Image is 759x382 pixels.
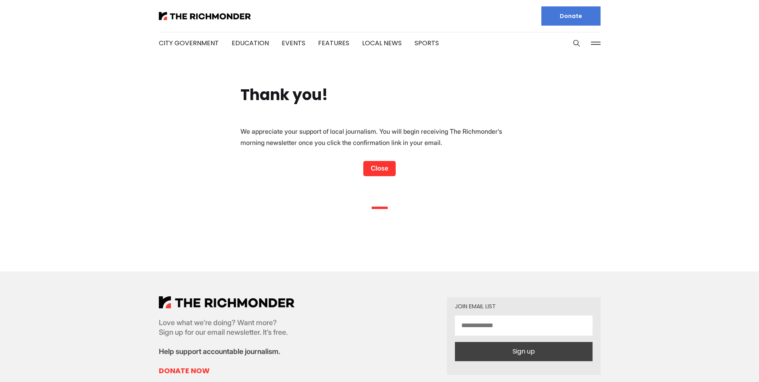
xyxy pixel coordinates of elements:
[282,38,305,48] a: Events
[159,366,294,376] a: Donate Now
[541,6,601,26] a: Donate
[159,347,294,356] p: Help support accountable journalism.
[717,343,759,382] iframe: portal-trigger
[455,304,593,309] div: Join email list
[159,12,251,20] img: The Richmonder
[318,38,349,48] a: Features
[363,161,396,176] a: Close
[232,38,269,48] a: Education
[159,296,294,308] img: The Richmonder Logo
[159,318,294,337] p: Love what we’re doing? Want more? Sign up for our email newsletter. It’s free.
[455,342,593,361] button: Sign up
[415,38,439,48] a: Sports
[240,86,328,103] h1: Thank you!
[362,38,402,48] a: Local News
[159,38,219,48] a: City Government
[240,126,519,148] p: We appreciate your support of local journalism. You will begin receiving The Richmonder’s morning...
